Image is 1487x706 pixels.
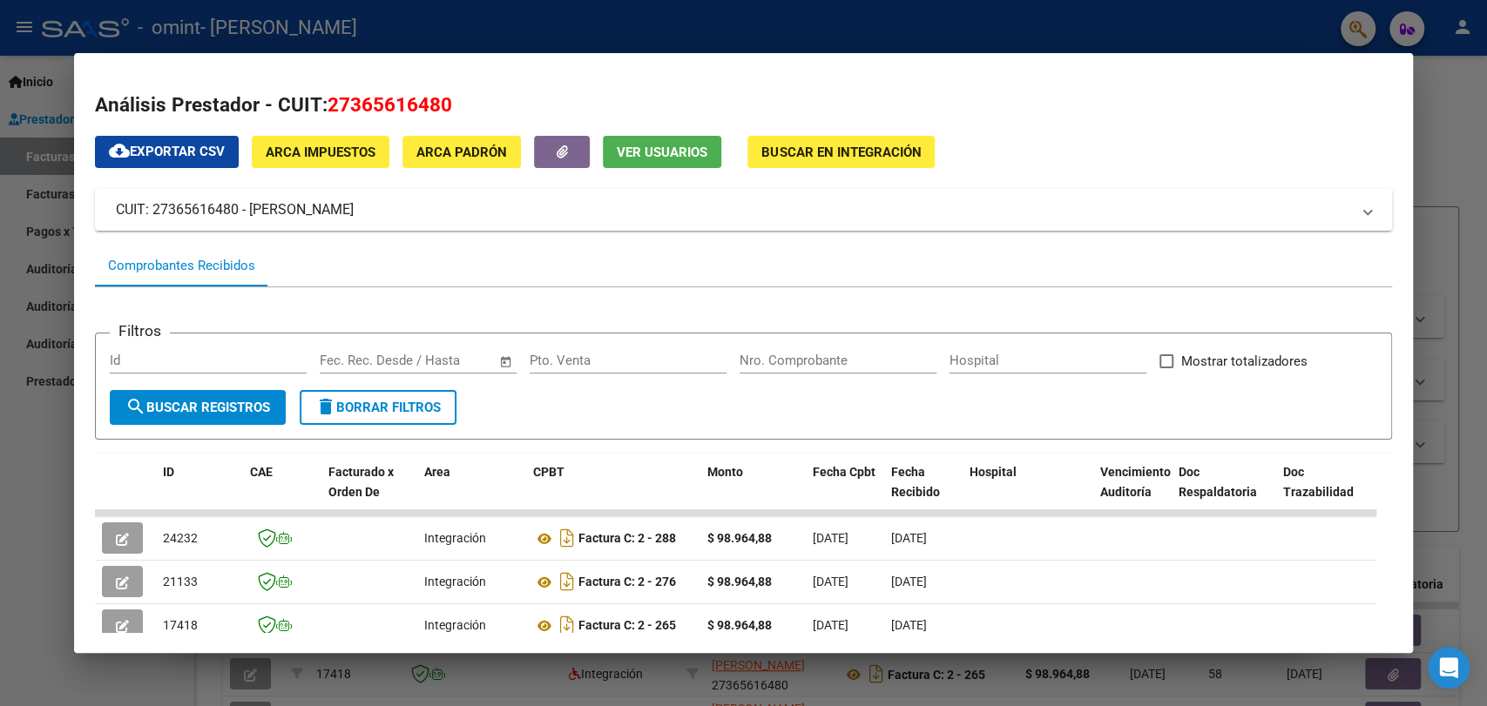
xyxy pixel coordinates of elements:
[883,454,962,530] datatable-header-cell: Fecha Recibido
[156,454,243,530] datatable-header-cell: ID
[556,568,578,595] i: Descargar documento
[812,465,875,479] span: Fecha Cpbt
[315,400,441,415] span: Borrar Filtros
[163,531,198,545] span: 24232
[812,575,848,588] span: [DATE]
[890,618,926,632] span: [DATE]
[496,352,516,372] button: Open calendar
[556,524,578,552] i: Descargar documento
[707,465,743,479] span: Monto
[402,136,521,168] button: ARCA Padrón
[556,611,578,639] i: Descargar documento
[95,136,239,168] button: Exportar CSV
[1099,465,1170,499] span: Vencimiento Auditoría
[890,575,926,588] span: [DATE]
[110,319,170,342] h3: Filtros
[812,618,848,632] span: [DATE]
[578,619,676,633] strong: Factura C: 2 - 265
[1282,465,1353,499] span: Doc Trazabilidad
[266,145,375,160] span: ARCA Impuestos
[1428,647,1470,689] div: Open Intercom Messenger
[578,575,676,589] strong: Factura C: 2 - 276
[250,465,273,479] span: CAE
[320,353,390,368] input: Fecha inicio
[109,140,130,161] mat-icon: cloud_download
[1180,351,1307,372] span: Mostrar totalizadores
[108,256,255,276] div: Comprobantes Recibidos
[761,145,921,160] span: Buscar en Integración
[300,390,456,425] button: Borrar Filtros
[328,465,394,499] span: Facturado x Orden De
[406,353,490,368] input: Fecha fin
[707,531,772,545] strong: $ 98.964,88
[526,454,700,530] datatable-header-cell: CPBT
[109,144,225,159] span: Exportar CSV
[1178,465,1256,499] span: Doc Respaldatoria
[747,136,935,168] button: Buscar en Integración
[812,531,848,545] span: [DATE]
[533,465,564,479] span: CPBT
[163,618,198,632] span: 17418
[1275,454,1380,530] datatable-header-cell: Doc Trazabilidad
[252,136,389,168] button: ARCA Impuestos
[125,400,270,415] span: Buscar Registros
[243,454,321,530] datatable-header-cell: CAE
[1171,454,1275,530] datatable-header-cell: Doc Respaldatoria
[163,575,198,588] span: 21133
[890,465,939,499] span: Fecha Recibido
[321,454,417,530] datatable-header-cell: Facturado x Orden De
[603,136,721,168] button: Ver Usuarios
[125,396,146,417] mat-icon: search
[424,575,486,588] span: Integración
[163,465,174,479] span: ID
[707,575,772,588] strong: $ 98.964,88
[116,199,1349,220] mat-panel-title: CUIT: 27365616480 - [PERSON_NAME]
[417,454,526,530] datatable-header-cell: Area
[95,189,1391,231] mat-expansion-panel-header: CUIT: 27365616480 - [PERSON_NAME]
[890,531,926,545] span: [DATE]
[424,531,486,545] span: Integración
[962,454,1092,530] datatable-header-cell: Hospital
[328,93,452,116] span: 27365616480
[95,91,1391,120] h2: Análisis Prestador - CUIT:
[578,532,676,546] strong: Factura C: 2 - 288
[700,454,805,530] datatable-header-cell: Monto
[110,390,286,425] button: Buscar Registros
[315,396,336,417] mat-icon: delete
[416,145,507,160] span: ARCA Padrón
[707,618,772,632] strong: $ 98.964,88
[424,618,486,632] span: Integración
[617,145,707,160] span: Ver Usuarios
[969,465,1016,479] span: Hospital
[424,465,450,479] span: Area
[1092,454,1171,530] datatable-header-cell: Vencimiento Auditoría
[805,454,883,530] datatable-header-cell: Fecha Cpbt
